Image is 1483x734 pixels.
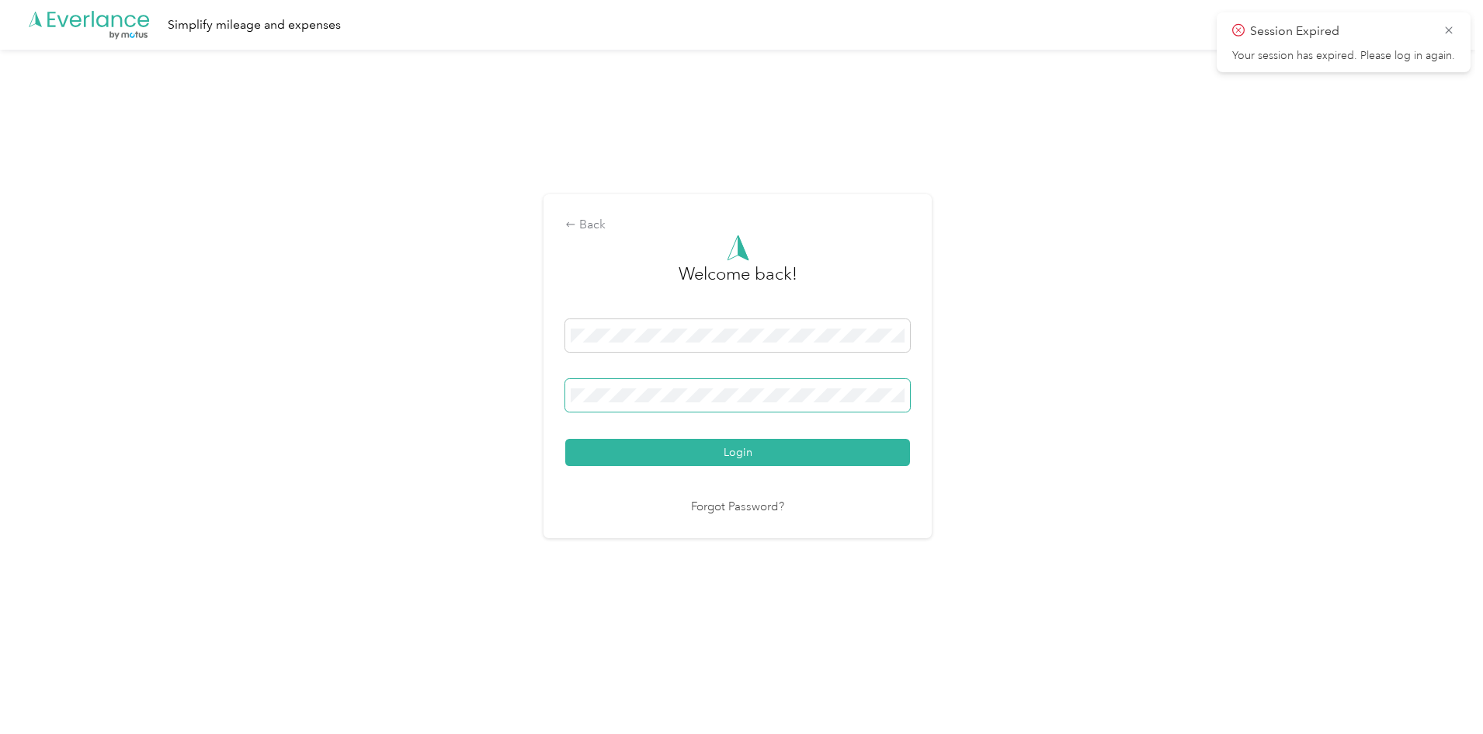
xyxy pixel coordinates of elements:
h3: greeting [679,261,797,303]
iframe: Everlance-gr Chat Button Frame [1396,647,1483,734]
p: Session Expired [1250,22,1432,41]
div: Back [565,216,910,235]
div: Simplify mileage and expenses [168,16,341,35]
p: Your session has expired. Please log in again. [1232,49,1455,63]
a: Forgot Password? [691,499,784,517]
button: Login [565,439,910,466]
